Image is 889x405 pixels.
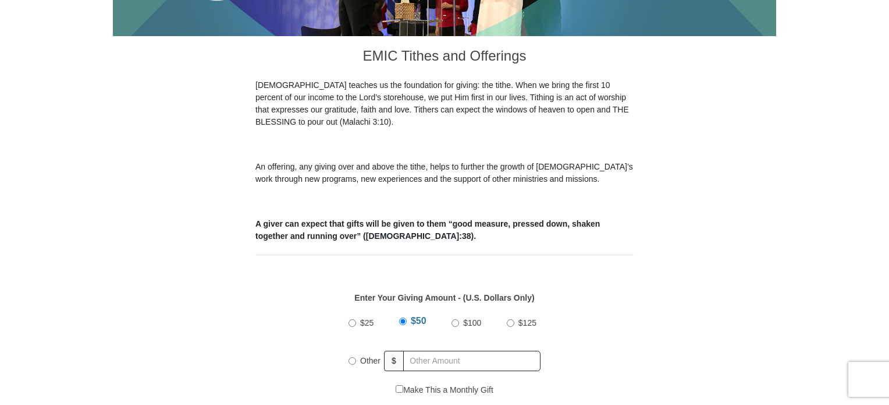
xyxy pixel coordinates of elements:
[463,318,481,327] span: $100
[384,351,404,371] span: $
[255,36,634,79] h3: EMIC Tithes and Offerings
[403,351,540,371] input: Other Amount
[255,79,634,128] p: [DEMOGRAPHIC_DATA] teaches us the foundation for giving: the tithe. When we bring the first 10 pe...
[396,385,403,393] input: Make This a Monthly Gift
[518,318,536,327] span: $125
[255,161,634,185] p: An offering, any giving over and above the tithe, helps to further the growth of [DEMOGRAPHIC_DAT...
[354,293,534,302] strong: Enter Your Giving Amount - (U.S. Dollars Only)
[360,356,381,365] span: Other
[255,219,600,241] b: A giver can expect that gifts will be given to them “good measure, pressed down, shaken together ...
[411,316,426,326] span: $50
[360,318,374,327] span: $25
[396,384,493,396] label: Make This a Monthly Gift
